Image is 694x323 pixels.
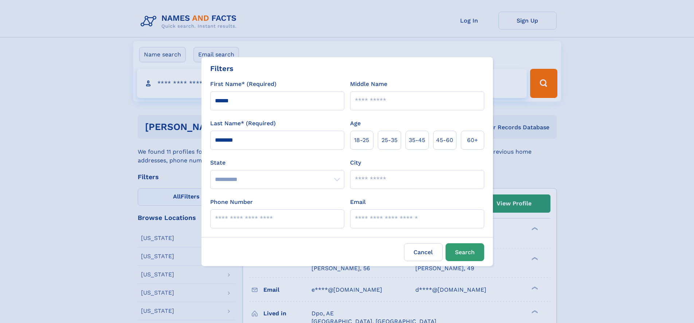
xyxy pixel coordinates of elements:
[210,63,234,74] div: Filters
[446,243,484,261] button: Search
[404,243,443,261] label: Cancel
[467,136,478,145] span: 60+
[350,158,361,167] label: City
[354,136,369,145] span: 18‑25
[210,80,277,88] label: First Name* (Required)
[436,136,453,145] span: 45‑60
[210,158,344,167] label: State
[350,80,387,88] label: Middle Name
[409,136,425,145] span: 35‑45
[350,119,361,128] label: Age
[210,119,276,128] label: Last Name* (Required)
[381,136,397,145] span: 25‑35
[210,198,253,206] label: Phone Number
[350,198,366,206] label: Email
